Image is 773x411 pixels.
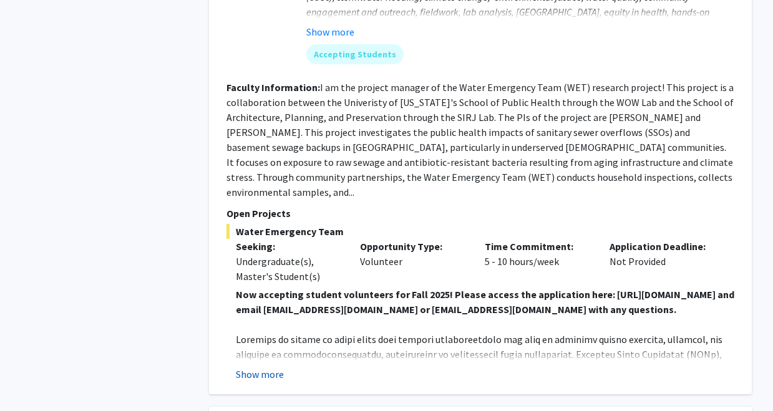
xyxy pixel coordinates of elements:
strong: Now accepting student volunteers for Fall 2025! Please access the application here: [URL][DOMAIN_... [236,288,734,316]
div: Not Provided [600,239,725,284]
p: Application Deadline: [610,239,716,254]
p: Seeking: [236,239,342,254]
span: Water Emergency Team [226,224,734,239]
fg-read-more: I am the project manager of the Water Emergency Team (WET) research project! This project is a co... [226,81,734,198]
button: Show more [306,24,354,39]
div: Undergraduate(s), Master's Student(s) [236,254,342,284]
p: Time Commitment: [485,239,591,254]
p: Open Projects [226,206,734,221]
b: Faculty Information: [226,81,320,94]
button: Show more [236,367,284,382]
mat-chip: Accepting Students [306,44,404,64]
p: Opportunity Type: [360,239,466,254]
iframe: Chat [9,355,53,402]
div: 5 - 10 hours/week [475,239,600,284]
div: Volunteer [351,239,475,284]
